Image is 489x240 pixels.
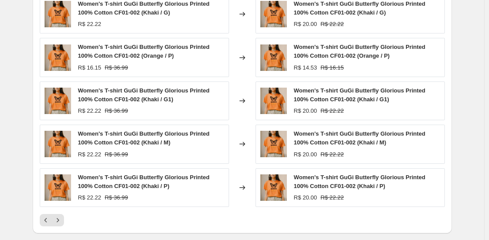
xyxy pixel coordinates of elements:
strike: R$ 36.99 [105,193,128,202]
span: Women's T-shirt GuGi Butterfly Glorious Printed 100% Cotton CF01-002 (Khaki / G1) [294,87,425,103]
img: Aba44b296f5ac46c5a04757c6efc37dc5B_80x.webp [45,174,71,201]
div: R$ 22.22 [78,193,102,202]
button: Next [52,214,64,226]
img: Aba44b296f5ac46c5a04757c6efc37dc5B_80x.webp [45,131,71,157]
strike: R$ 22.22 [320,107,344,115]
div: R$ 20.00 [294,20,317,29]
div: R$ 20.00 [294,107,317,115]
strike: R$ 36.99 [105,150,128,159]
div: R$ 20.00 [294,193,317,202]
span: Women's T-shirt GuGi Butterfly Glorious Printed 100% Cotton CF01-002 (Khaki / G) [78,0,210,16]
strike: R$ 22.22 [320,193,344,202]
div: R$ 22.22 [78,20,102,29]
span: Women's T-shirt GuGi Butterfly Glorious Printed 100% Cotton CF01-002 (Khaki / P) [294,174,425,189]
span: Women's T-shirt GuGi Butterfly Glorious Printed 100% Cotton CF01-002 (Orange / P) [78,44,210,59]
strike: R$ 36.99 [105,63,128,72]
span: Women's T-shirt GuGi Butterfly Glorious Printed 100% Cotton CF01-002 (Khaki / P) [78,174,210,189]
img: Aba44b296f5ac46c5a04757c6efc37dc5B_80x.webp [260,88,287,114]
div: R$ 20.00 [294,150,317,159]
span: Women's T-shirt GuGi Butterfly Glorious Printed 100% Cotton CF01-002 (Khaki / G) [294,0,425,16]
nav: Pagination [40,214,64,226]
img: Aba44b296f5ac46c5a04757c6efc37dc5B_80x.webp [45,88,71,114]
img: Aba44b296f5ac46c5a04757c6efc37dc5B_80x.webp [45,44,71,71]
span: Women's T-shirt GuGi Butterfly Glorious Printed 100% Cotton CF01-002 (Khaki / M) [78,130,210,146]
div: R$ 16.15 [78,63,102,72]
strike: R$ 36.99 [105,107,128,115]
div: R$ 22.22 [78,107,102,115]
img: Aba44b296f5ac46c5a04757c6efc37dc5B_80x.webp [260,131,287,157]
strike: R$ 22.22 [320,150,344,159]
strike: R$ 16.15 [320,63,344,72]
div: R$ 22.22 [78,150,102,159]
img: Aba44b296f5ac46c5a04757c6efc37dc5B_80x.webp [260,174,287,201]
strike: R$ 22.22 [320,20,344,29]
img: Aba44b296f5ac46c5a04757c6efc37dc5B_80x.webp [260,1,287,27]
img: Aba44b296f5ac46c5a04757c6efc37dc5B_80x.webp [260,44,287,71]
span: Women's T-shirt GuGi Butterfly Glorious Printed 100% Cotton CF01-002 (Orange / P) [294,44,425,59]
div: R$ 14.53 [294,63,317,72]
button: Previous [40,214,52,226]
span: Women's T-shirt GuGi Butterfly Glorious Printed 100% Cotton CF01-002 (Khaki / M) [294,130,425,146]
span: Women's T-shirt GuGi Butterfly Glorious Printed 100% Cotton CF01-002 (Khaki / G1) [78,87,210,103]
img: Aba44b296f5ac46c5a04757c6efc37dc5B_80x.webp [45,1,71,27]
